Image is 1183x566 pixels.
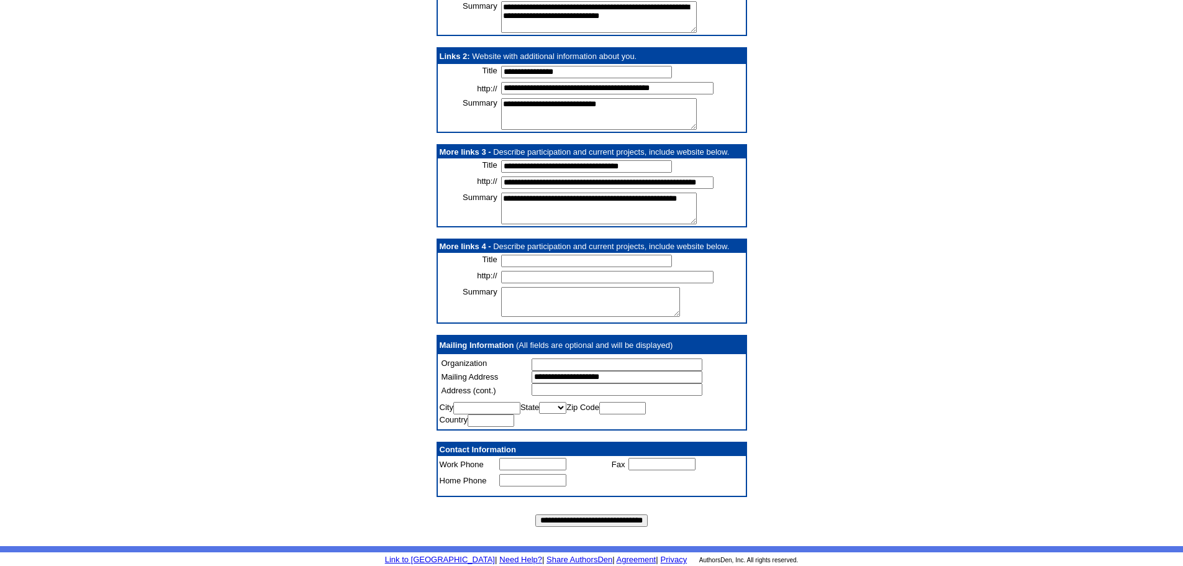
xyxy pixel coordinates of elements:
[612,555,614,564] font: |
[493,147,729,157] font: Describe participation and current projects, include website below.
[442,386,496,395] font: Address (cont.)
[463,98,497,107] font: Summary
[477,84,497,93] font: http://
[483,160,497,170] font: Title
[463,1,497,11] font: Summary
[612,460,625,469] font: Fax
[699,557,799,564] font: AuthorsDen, Inc. All rights reserved.
[615,555,658,564] font: |
[442,372,499,381] font: Mailing Address
[617,555,656,564] a: Agreement
[440,445,517,454] font: Contact Information
[440,460,484,469] font: Work Phone
[440,340,514,350] b: Mailing Information
[477,176,497,186] font: http://
[385,555,495,564] a: Link to [GEOGRAPHIC_DATA]
[440,403,646,424] font: City State Zip Code Country
[440,242,491,251] font: More links 4 -
[661,555,687,564] a: Privacy
[483,66,497,75] font: Title
[463,193,497,202] font: Summary
[495,555,497,564] font: |
[463,287,497,296] font: Summary
[546,555,612,564] a: Share AuthorsDen
[493,242,729,251] font: Describe participation and current projects, include website below.
[442,358,487,368] font: Organization
[477,271,497,280] font: http://
[440,476,487,485] font: Home Phone
[499,555,542,564] a: Need Help?
[440,147,491,157] b: More links 3 -
[440,52,470,61] b: Links 2:
[472,52,637,61] font: Website with additional information about you.
[516,340,673,350] font: (All fields are optional and will be displayed)
[483,255,497,264] font: Title
[542,555,544,564] font: |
